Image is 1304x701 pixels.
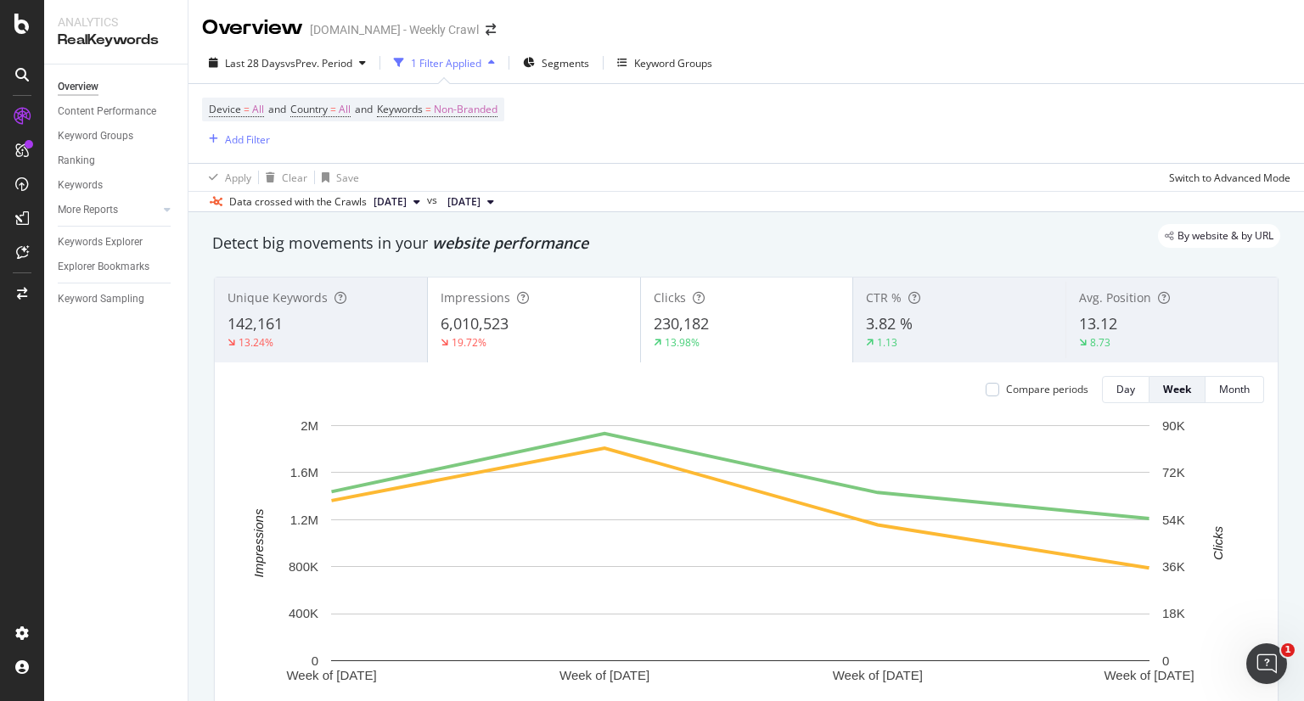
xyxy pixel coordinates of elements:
[310,21,479,38] div: [DOMAIN_NAME] - Weekly Crawl
[1211,525,1225,559] text: Clicks
[58,152,176,170] a: Ranking
[58,103,176,121] a: Content Performance
[374,194,407,210] span: 2025 Oct. 6th
[209,102,241,116] span: Device
[486,24,496,36] div: arrow-right-arrow-left
[1178,231,1273,241] span: By website & by URL
[427,193,441,208] span: vs
[289,606,318,620] text: 400K
[387,49,502,76] button: 1 Filter Applied
[202,164,251,191] button: Apply
[285,56,352,70] span: vs Prev. Period
[58,201,118,219] div: More Reports
[252,98,264,121] span: All
[58,127,133,145] div: Keyword Groups
[58,177,103,194] div: Keywords
[58,258,176,276] a: Explorer Bookmarks
[202,49,373,76] button: Last 28 DaysvsPrev. Period
[225,171,251,185] div: Apply
[610,49,719,76] button: Keyword Groups
[1090,335,1110,350] div: 8.73
[286,668,376,682] text: Week of [DATE]
[1163,382,1191,396] div: Week
[1281,643,1295,657] span: 1
[367,192,427,212] button: [DATE]
[228,289,328,306] span: Unique Keywords
[441,313,509,334] span: 6,010,523
[251,508,266,577] text: Impressions
[301,418,318,433] text: 2M
[229,194,367,210] div: Data crossed with the Crawls
[833,668,923,682] text: Week of [DATE]
[290,465,318,479] text: 1.6M
[1006,382,1088,396] div: Compare periods
[58,78,176,96] a: Overview
[1149,376,1206,403] button: Week
[452,335,486,350] div: 19.72%
[58,78,98,96] div: Overview
[225,56,285,70] span: Last 28 Days
[315,164,359,191] button: Save
[259,164,307,191] button: Clear
[1162,164,1290,191] button: Switch to Advanced Mode
[542,56,589,70] span: Segments
[202,14,303,42] div: Overview
[58,233,143,251] div: Keywords Explorer
[355,102,373,116] span: and
[58,14,174,31] div: Analytics
[634,56,712,70] div: Keyword Groups
[1169,171,1290,185] div: Switch to Advanced Mode
[1162,653,1169,668] text: 0
[1246,643,1287,684] iframe: Intercom live chat
[1162,606,1185,620] text: 18K
[516,49,596,76] button: Segments
[1219,382,1250,396] div: Month
[202,129,270,149] button: Add Filter
[330,102,336,116] span: =
[665,335,700,350] div: 13.98%
[1104,668,1194,682] text: Week of [DATE]
[1079,289,1151,306] span: Avg. Position
[1116,382,1135,396] div: Day
[58,103,156,121] div: Content Performance
[434,98,497,121] span: Non-Branded
[58,290,144,308] div: Keyword Sampling
[282,171,307,185] div: Clear
[866,289,902,306] span: CTR %
[441,289,510,306] span: Impressions
[244,102,250,116] span: =
[58,177,176,194] a: Keywords
[654,289,686,306] span: Clicks
[1079,313,1117,334] span: 13.12
[289,559,318,574] text: 800K
[290,513,318,527] text: 1.2M
[1162,559,1185,574] text: 36K
[1162,465,1185,479] text: 72K
[654,313,709,334] span: 230,182
[1158,224,1280,248] div: legacy label
[447,194,481,210] span: 2025 Sep. 11th
[268,102,286,116] span: and
[425,102,431,116] span: =
[441,192,501,212] button: [DATE]
[312,653,318,668] text: 0
[1102,376,1149,403] button: Day
[877,335,897,350] div: 1.13
[58,258,149,276] div: Explorer Bookmarks
[559,668,649,682] text: Week of [DATE]
[411,56,481,70] div: 1 Filter Applied
[336,171,359,185] div: Save
[377,102,423,116] span: Keywords
[1162,513,1185,527] text: 54K
[339,98,351,121] span: All
[228,313,283,334] span: 142,161
[58,127,176,145] a: Keyword Groups
[239,335,273,350] div: 13.24%
[58,233,176,251] a: Keywords Explorer
[225,132,270,147] div: Add Filter
[1206,376,1264,403] button: Month
[58,201,159,219] a: More Reports
[1162,418,1185,433] text: 90K
[58,31,174,50] div: RealKeywords
[58,290,176,308] a: Keyword Sampling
